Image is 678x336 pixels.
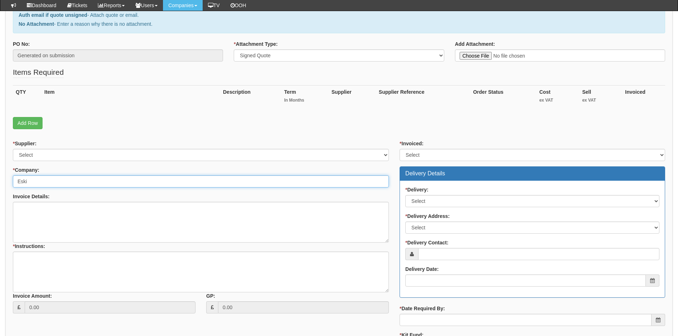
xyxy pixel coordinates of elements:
label: Company: [13,166,39,174]
label: PO No: [13,40,30,48]
legend: Items Required [13,67,64,78]
th: Sell [579,86,622,110]
th: Term [281,86,329,110]
label: Delivery Contact: [405,239,449,246]
label: Date Required By: [400,305,445,312]
label: Attachment Type: [234,40,278,48]
th: Invoiced [622,86,665,110]
small: ex VAT [582,97,619,103]
h3: Delivery Details [405,170,659,177]
label: Delivery Address: [405,213,450,220]
th: Description [220,86,281,110]
label: Instructions: [13,243,45,250]
label: GP: [206,292,215,300]
label: Invoiced: [400,140,424,147]
th: Order Status [470,86,536,110]
p: - Attach quote or email. [19,11,659,19]
label: Invoice Details: [13,193,50,200]
th: Cost [536,86,579,110]
label: Delivery: [405,186,429,193]
label: Add Attachment: [455,40,495,48]
p: - Enter a reason why there is no attachment. [19,20,659,28]
th: Supplier Reference [376,86,470,110]
label: Invoice Amount: [13,292,52,300]
a: Add Row [13,117,43,129]
th: Item [41,86,220,110]
small: In Months [284,97,326,103]
label: Supplier: [13,140,36,147]
b: No Attachment [19,21,54,27]
th: QTY [13,86,41,110]
b: Auth email if quote unsigned [19,12,87,18]
small: ex VAT [539,97,576,103]
label: Delivery Date: [405,266,439,273]
th: Supplier [328,86,376,110]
